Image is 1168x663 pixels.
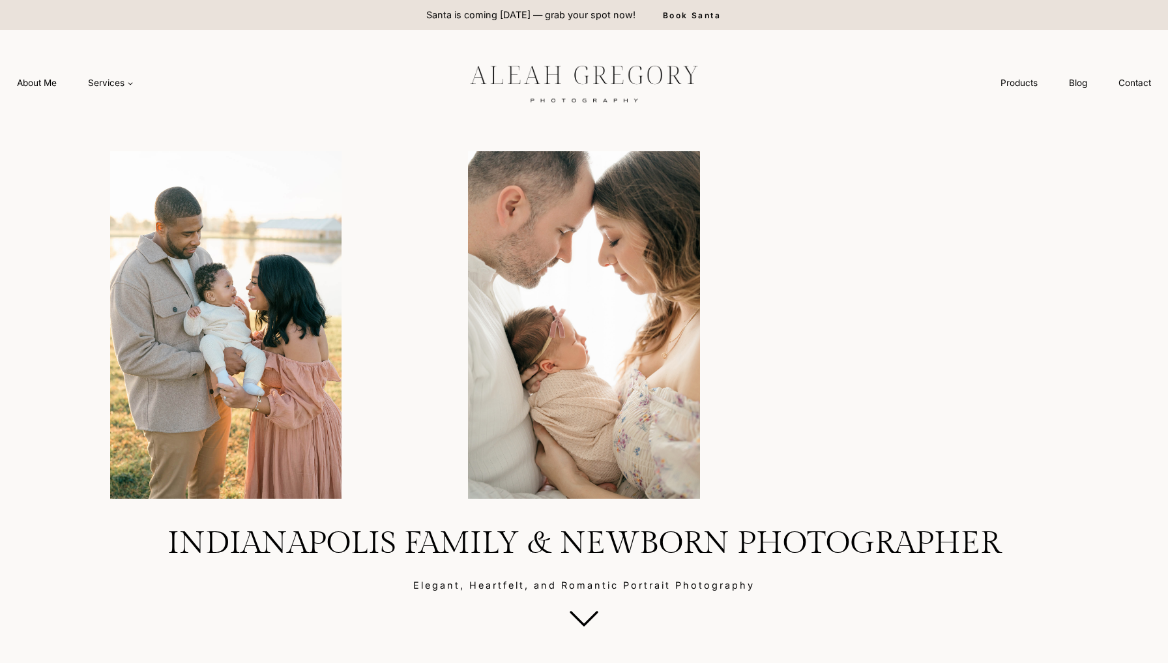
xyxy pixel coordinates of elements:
a: Blog [1053,71,1103,95]
a: Products [985,71,1053,95]
div: Photo Gallery Carousel [47,151,1121,499]
h1: Indianapolis Family & Newborn Photographer [31,525,1137,563]
p: Elegant, Heartfelt, and Romantic Portrait Photography [31,578,1137,593]
nav: Primary [1,71,149,95]
a: Contact [1103,71,1167,95]
img: aleah gregory logo [437,55,731,110]
a: Services [72,71,149,95]
nav: Secondary [985,71,1167,95]
img: Family enjoying a sunny day by the lake. [52,151,400,499]
img: Parents holding their baby lovingly by Indianapolis newborn photographer [410,151,757,499]
span: Services [88,76,134,89]
img: mom holding baby on shoulder looking back at the camera outdoors in Carmel, Indiana [768,151,1116,499]
a: About Me [1,71,72,95]
p: Santa is coming [DATE] — grab your spot now! [426,8,635,22]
